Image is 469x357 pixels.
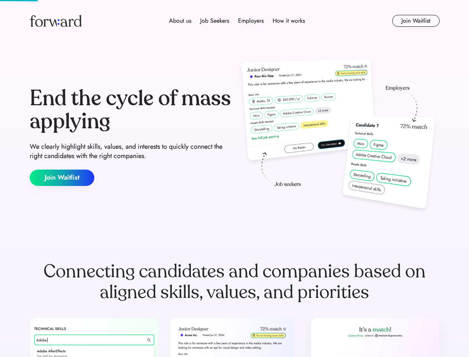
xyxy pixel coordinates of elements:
div: We clearly highlight skills, values, and interests to quickly connect the right candidates with t... [30,142,232,161]
div: End the cycle of mass applying [30,87,232,133]
button: Join Waitlist [30,170,94,186]
div: How it works [273,16,305,25]
div: Connecting candidates and companies based on aligned skills, values, and priorities [30,261,440,303]
div: Employers [238,16,264,25]
div: About us [169,16,191,25]
button: Join Waitlist [392,15,440,27]
img: Forward logo [30,15,82,27]
div: Job Seekers [200,16,229,25]
img: hero-image.png [238,57,440,216]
